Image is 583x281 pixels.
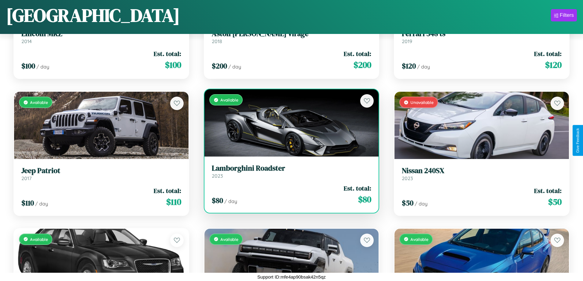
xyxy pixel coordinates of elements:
span: / day [228,64,241,70]
h1: [GEOGRAPHIC_DATA] [6,3,180,28]
span: 2018 [212,38,222,44]
h3: Jeep Patriot [21,166,181,175]
a: Nissan 240SX2023 [402,166,562,181]
span: $ 110 [166,196,181,208]
span: Est. total: [154,186,181,195]
span: $ 100 [165,59,181,71]
a: Lamborghini Roadster2023 [212,164,372,179]
span: / day [417,64,430,70]
span: Available [220,97,238,102]
span: $ 80 [358,193,371,205]
span: $ 80 [212,195,223,205]
a: Lincoln MKZ2014 [21,29,181,44]
span: 2017 [21,175,32,181]
span: Available [410,237,428,242]
button: Filters [551,9,577,21]
h3: Ferrari 348 ts [402,29,562,38]
span: Est. total: [154,49,181,58]
span: 2019 [402,38,412,44]
span: / day [35,201,48,207]
h3: Aston [PERSON_NAME] Virage [212,29,372,38]
span: $ 200 [212,61,227,71]
span: $ 50 [402,198,413,208]
span: Est. total: [534,186,562,195]
span: $ 120 [545,59,562,71]
h3: Lamborghini Roadster [212,164,372,173]
span: 2023 [402,175,413,181]
a: Jeep Patriot2017 [21,166,181,181]
span: Available [220,237,238,242]
p: Support ID: mfe4ap90bsak42n5qz [257,273,326,281]
span: $ 110 [21,198,34,208]
span: 2023 [212,173,223,179]
a: Aston [PERSON_NAME] Virage2018 [212,29,372,44]
span: 2014 [21,38,32,44]
h3: Lincoln MKZ [21,29,181,38]
span: Est. total: [534,49,562,58]
span: Est. total: [344,49,371,58]
span: $ 50 [548,196,562,208]
span: Available [30,237,48,242]
h3: Nissan 240SX [402,166,562,175]
div: Filters [560,12,574,18]
span: $ 120 [402,61,416,71]
span: / day [36,64,49,70]
span: $ 200 [353,59,371,71]
span: $ 100 [21,61,35,71]
span: Est. total: [344,184,371,193]
span: Available [30,100,48,105]
div: Give Feedback [576,128,580,153]
span: Unavailable [410,100,434,105]
span: / day [415,201,428,207]
span: / day [224,198,237,204]
a: Ferrari 348 ts2019 [402,29,562,44]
